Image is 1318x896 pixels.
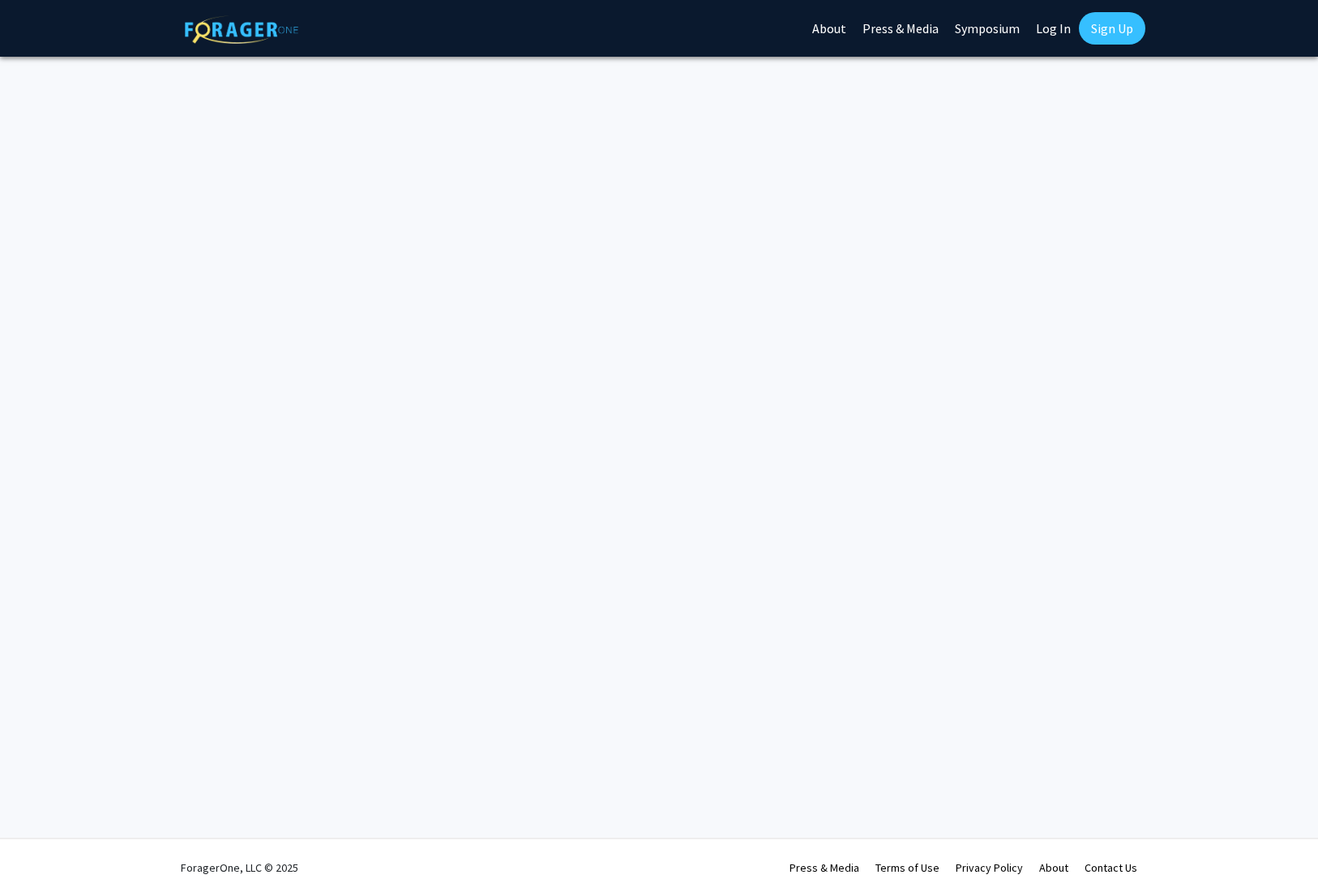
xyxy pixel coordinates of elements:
div: ForagerOne, LLC © 2025 [181,839,298,896]
a: Sign Up [1079,12,1145,45]
a: Terms of Use [875,860,939,875]
a: Privacy Policy [956,860,1023,875]
a: Contact Us [1085,860,1137,875]
a: Press & Media [790,860,859,875]
a: About [1039,860,1068,875]
img: ForagerOne Logo [185,15,298,44]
